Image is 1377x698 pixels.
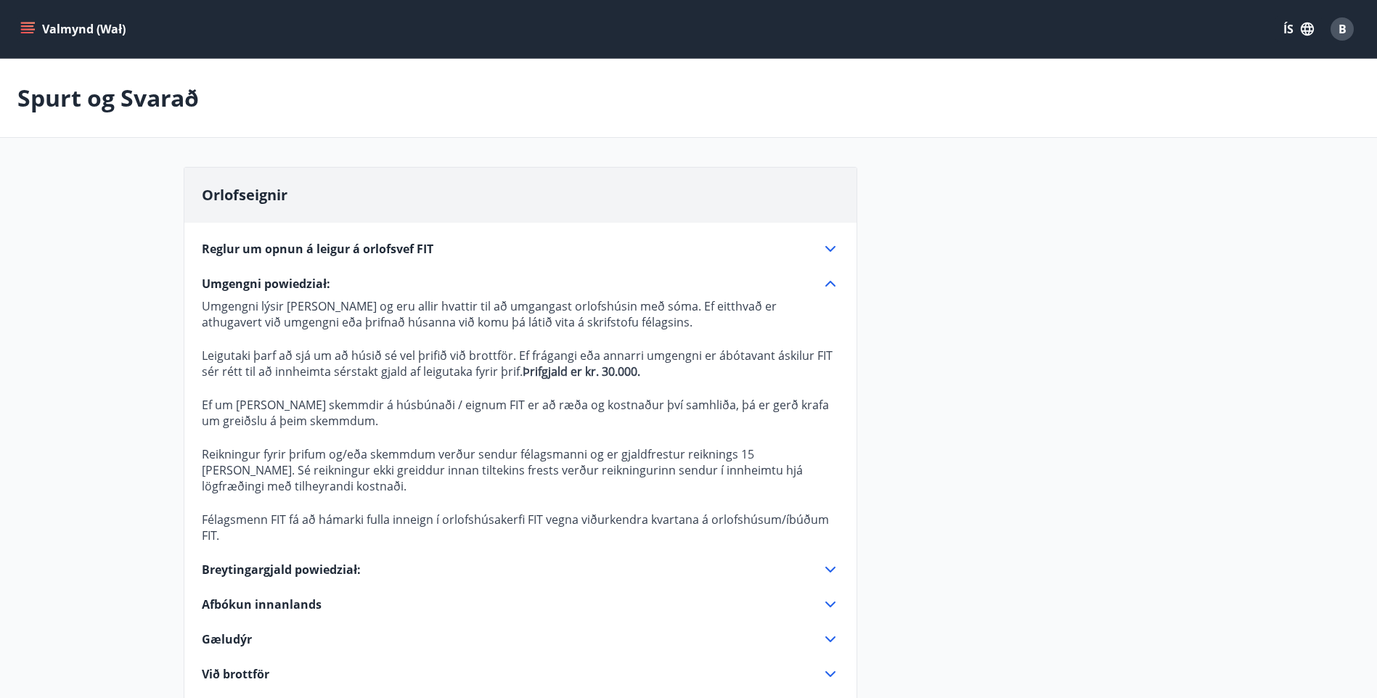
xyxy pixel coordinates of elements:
div: Við brottför [202,665,839,683]
p: Reikningur fyrir þrifum og/eða skemmdum verður sendur félagsmanni og er gjaldfrestur reiknings 15... [202,446,839,494]
button: menu [17,16,131,42]
div: Afbókun innanlands [202,596,839,613]
p: Félagsmenn FIT fá að hámarki fulla inneign í orlofshúsakerfi FIT vegna viðurkendra kvartana á orl... [202,512,839,543]
button: B [1325,12,1360,46]
button: ÍS [1275,16,1322,42]
div: Umgengni powiedział: [202,292,839,543]
div: Umgengni powiedział: [202,275,839,292]
span: Reglur um opnun á leigur á orlofsvef FIT [202,241,433,257]
span: Breytingargjald powiedział: [202,562,361,578]
span: Gæludýr [202,631,252,647]
font: ÍS [1283,21,1294,37]
span: B [1339,21,1347,37]
div: Breytingargjald powiedział: [202,561,839,578]
div: Reglur um opnun á leigur á orlofsvef FIT [202,240,839,258]
span: Við brottför [202,666,269,682]
div: Gæludýr [202,631,839,648]
strong: Þrifgjald er kr. 30.000. [523,364,640,379]
p: Leigutaki þarf að sjá um að húsið sé vel þrifið við brottför. Ef frágangi eða annarri umgengni er... [202,348,839,379]
p: Umgengni lýsir [PERSON_NAME] og eru allir hvattir til að umgangast orlofshúsin með sóma. Ef eitth... [202,298,839,330]
span: Afbókun innanlands [202,596,322,612]
font: Valmynd (Wał) [42,21,126,37]
p: Ef um [PERSON_NAME] skemmdir á húsbúnaði / eignum FIT er að ræða og kostnaður því samhliða, þá er... [202,397,839,429]
p: Spurt og Svarað [17,82,199,114]
span: Umgengni powiedział: [202,276,330,292]
span: Orlofseignir [202,185,287,205]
